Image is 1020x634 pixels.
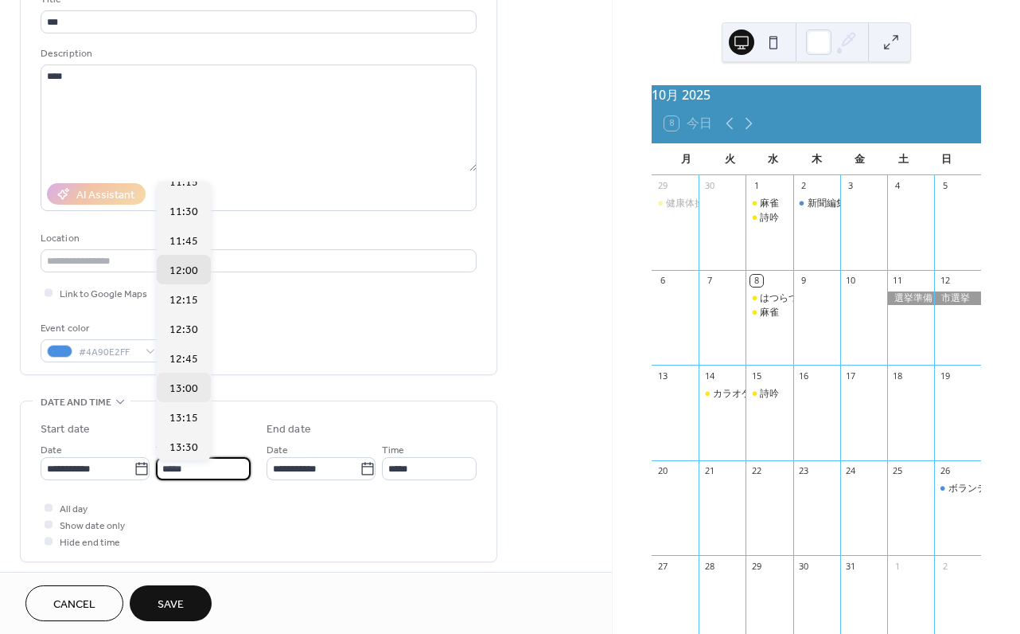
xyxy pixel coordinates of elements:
[169,292,198,309] span: 12:15
[750,560,762,572] div: 29
[798,275,810,287] div: 9
[267,442,288,459] span: Date
[934,292,981,305] div: 市選挙
[795,143,839,175] div: 木
[130,585,212,621] button: Save
[60,286,147,303] span: Link to Google Maps
[41,45,473,62] div: Description
[746,306,792,319] div: 麻雀
[169,381,198,397] span: 13:00
[703,370,715,382] div: 14
[703,275,715,287] div: 7
[656,370,668,382] div: 13
[750,180,762,192] div: 1
[708,143,752,175] div: 火
[746,211,792,225] div: 詩吟
[169,204,198,221] span: 11:30
[158,597,184,613] span: Save
[845,180,857,192] div: 3
[750,370,762,382] div: 15
[845,560,857,572] div: 31
[79,344,138,361] span: #4A90E2FF
[939,275,951,287] div: 12
[656,180,668,192] div: 29
[60,534,120,551] span: Hide end time
[60,501,88,518] span: All day
[41,394,111,411] span: Date and time
[41,320,160,337] div: Event color
[41,421,90,438] div: Start date
[703,180,715,192] div: 30
[892,560,904,572] div: 1
[746,387,792,401] div: 詩吟
[793,197,840,210] div: 新聞編集委員会
[760,197,779,210] div: 麻雀
[750,465,762,477] div: 22
[41,230,473,247] div: Location
[798,180,810,192] div: 2
[798,465,810,477] div: 23
[838,143,882,175] div: 金
[656,465,668,477] div: 20
[666,197,704,210] div: 健康体操
[169,322,198,339] span: 12:30
[382,442,404,459] span: Time
[664,143,708,175] div: 月
[25,585,123,621] button: Cancel
[169,440,198,456] span: 13:30
[892,370,904,382] div: 18
[808,197,874,210] div: 新聞編集委員会
[939,370,951,382] div: 19
[156,442,178,459] span: Time
[169,410,198,427] span: 13:15
[845,465,857,477] div: 24
[53,597,95,613] span: Cancel
[887,292,934,305] div: 選挙準備
[798,560,810,572] div: 30
[652,85,981,104] div: 10月 2025
[267,421,311,438] div: End date
[760,292,808,305] div: はつらつ会
[703,465,715,477] div: 21
[939,560,951,572] div: 2
[746,292,792,305] div: はつらつ会
[652,197,699,210] div: 健康体操
[41,442,62,459] span: Date
[845,370,857,382] div: 17
[60,518,125,534] span: Show date only
[656,275,668,287] div: 6
[934,482,981,495] div: ボランティアクラブ
[656,560,668,572] div: 27
[760,211,779,225] div: 詩吟
[760,306,779,319] div: 麻雀
[699,387,746,401] div: カラオケ
[713,387,751,401] div: カラオケ
[169,174,198,191] span: 11:15
[750,275,762,287] div: 8
[169,233,198,250] span: 11:45
[703,560,715,572] div: 28
[746,197,792,210] div: 麻雀
[939,465,951,477] div: 26
[892,275,904,287] div: 11
[892,465,904,477] div: 25
[882,143,925,175] div: 土
[845,275,857,287] div: 10
[939,180,951,192] div: 5
[925,143,968,175] div: 日
[169,351,198,368] span: 12:45
[751,143,795,175] div: 水
[169,263,198,280] span: 12:00
[892,180,904,192] div: 4
[760,387,779,401] div: 詩吟
[798,370,810,382] div: 16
